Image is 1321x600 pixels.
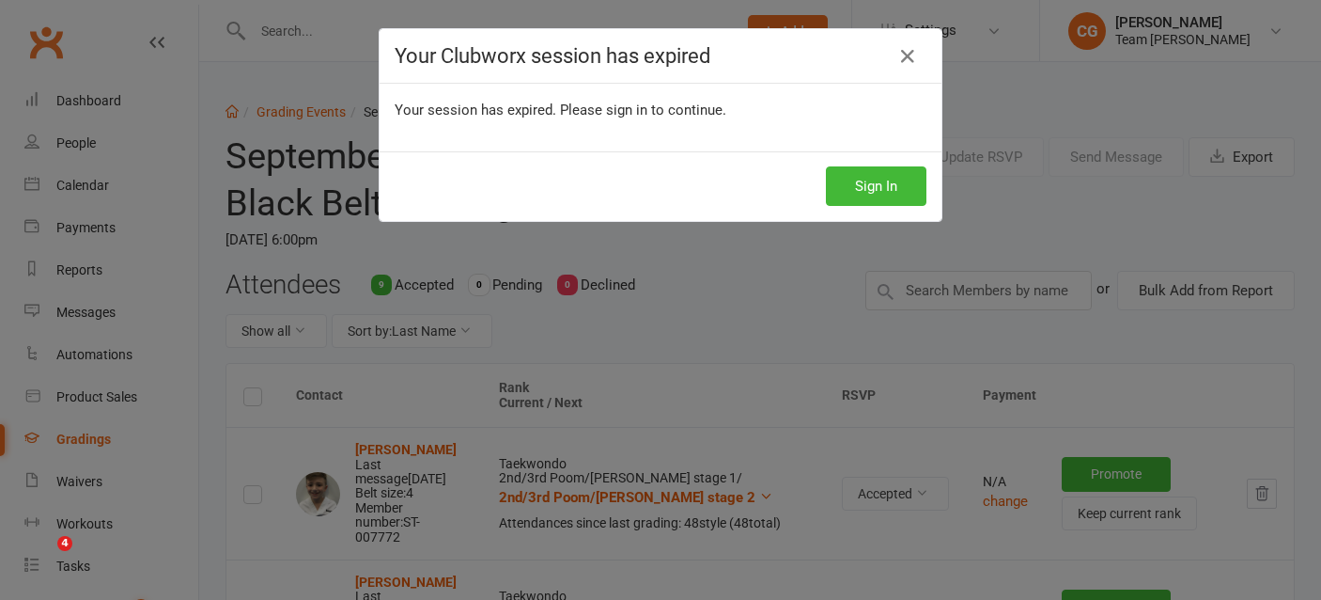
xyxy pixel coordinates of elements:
a: Close [893,41,923,71]
iframe: Intercom live chat [19,536,64,581]
span: Your session has expired. Please sign in to continue. [395,102,726,118]
h4: Your Clubworx session has expired [395,44,926,68]
button: Sign In [826,166,926,206]
span: 4 [57,536,72,551]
